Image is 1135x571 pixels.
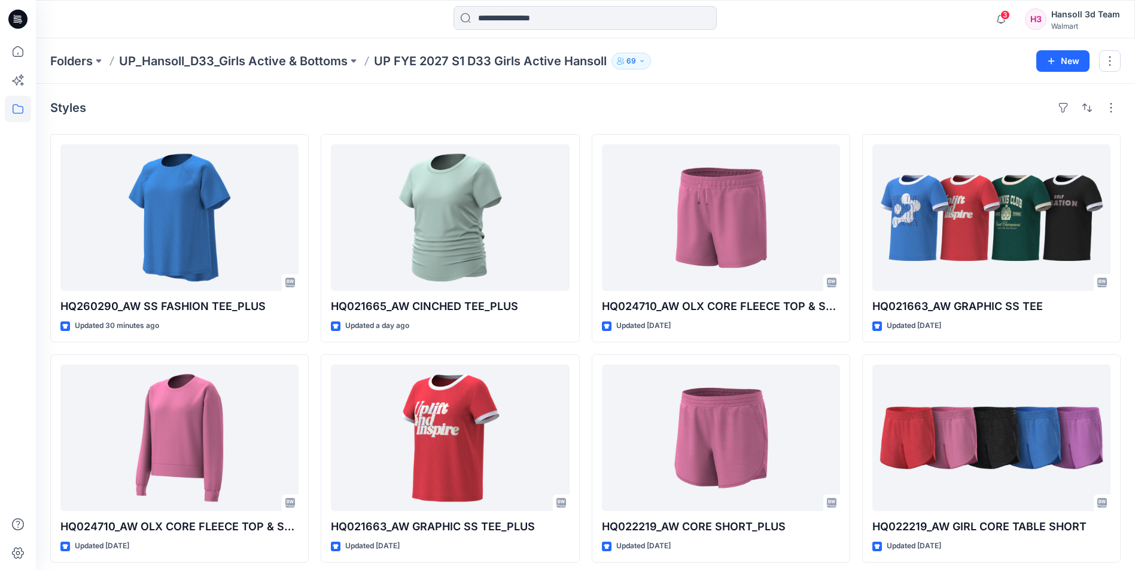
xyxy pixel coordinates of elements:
[50,101,86,115] h4: Styles
[331,518,569,535] p: HQ021663_AW GRAPHIC SS TEE_PLUS
[887,540,941,552] p: Updated [DATE]
[331,144,569,291] a: HQ021665_AW CINCHED TEE_PLUS
[1051,22,1120,31] div: Walmart
[887,320,941,332] p: Updated [DATE]
[60,518,299,535] p: HQ024710_AW OLX CORE FLEECE TOP & SHORT SET_PLUS
[60,298,299,315] p: HQ260290_AW SS FASHION TEE_PLUS
[345,320,409,332] p: Updated a day ago
[872,298,1110,315] p: HQ021663_AW GRAPHIC SS TEE
[872,365,1110,511] a: HQ022219_AW GIRL CORE TABLE SHORT
[119,53,348,69] a: UP_Hansoll_D33_Girls Active & Bottoms
[60,365,299,511] a: HQ024710_AW OLX CORE FLEECE TOP & SHORT SET_PLUS
[626,54,636,68] p: 69
[602,518,840,535] p: HQ022219_AW CORE SHORT_PLUS
[872,518,1110,535] p: HQ022219_AW GIRL CORE TABLE SHORT
[1051,7,1120,22] div: Hansoll 3d Team
[1025,8,1046,30] div: H3
[1000,10,1010,20] span: 3
[611,53,651,69] button: 69
[75,540,129,552] p: Updated [DATE]
[50,53,93,69] a: Folders
[331,365,569,511] a: HQ021663_AW GRAPHIC SS TEE_PLUS
[60,144,299,291] a: HQ260290_AW SS FASHION TEE_PLUS
[602,298,840,315] p: HQ024710_AW OLX CORE FLEECE TOP & SHORT SET_PLUS
[374,53,607,69] p: UP FYE 2027 S1 D33 Girls Active Hansoll
[345,540,400,552] p: Updated [DATE]
[1036,50,1090,72] button: New
[602,365,840,511] a: HQ022219_AW CORE SHORT_PLUS
[331,298,569,315] p: HQ021665_AW CINCHED TEE_PLUS
[602,144,840,291] a: HQ024710_AW OLX CORE FLEECE TOP & SHORT SET_PLUS
[872,144,1110,291] a: HQ021663_AW GRAPHIC SS TEE
[616,540,671,552] p: Updated [DATE]
[75,320,159,332] p: Updated 30 minutes ago
[616,320,671,332] p: Updated [DATE]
